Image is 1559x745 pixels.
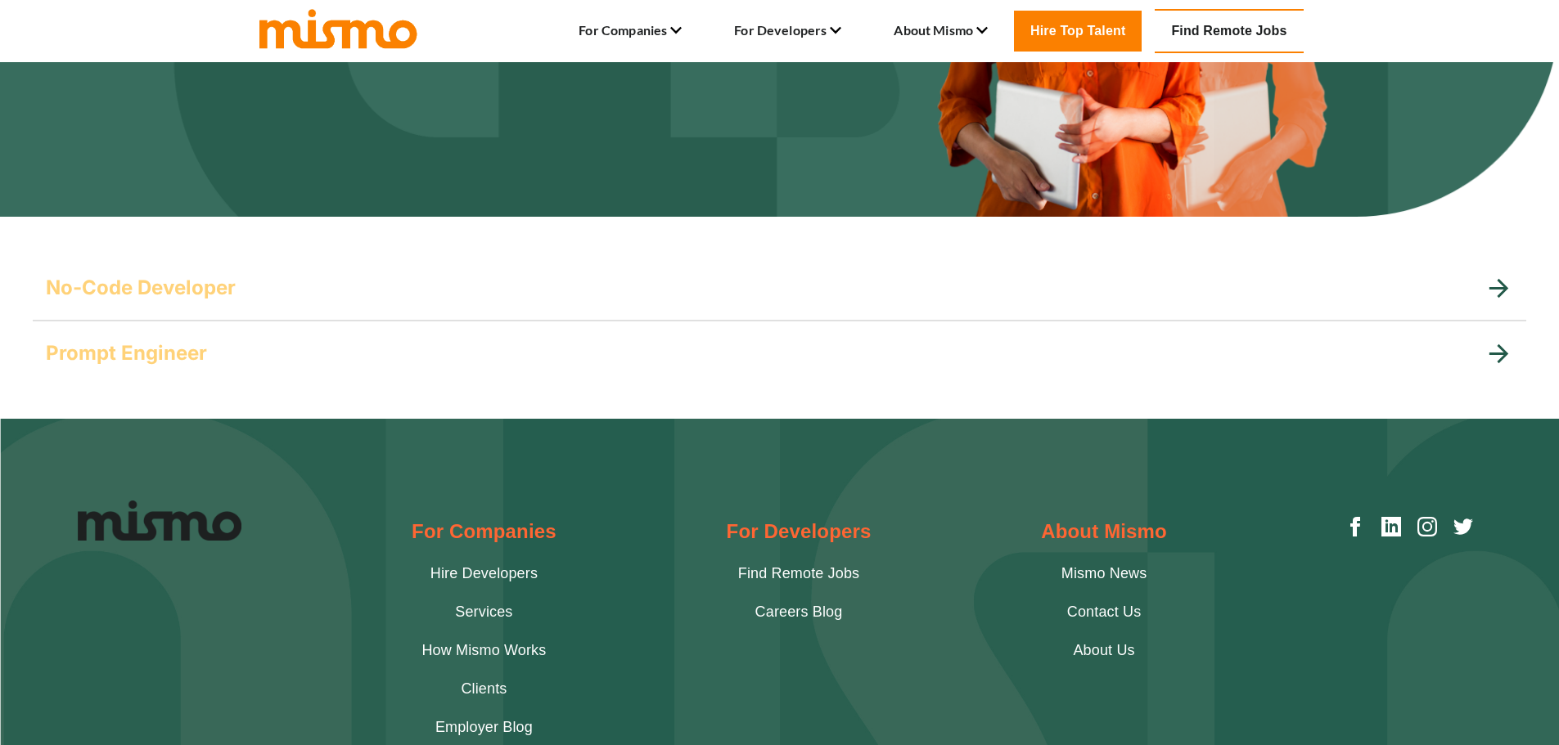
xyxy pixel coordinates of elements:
a: Hire Top Talent [1014,11,1142,52]
img: Logo [78,500,241,541]
a: Careers Blog [755,601,843,623]
a: Hire Developers [430,563,538,585]
div: Prompt Engineer [33,321,1526,386]
h2: For Developers [727,517,872,546]
a: Services [455,601,512,623]
li: For Companies [579,17,682,45]
a: Find Remote Jobs [738,563,859,585]
h5: Prompt Engineer [46,340,207,366]
a: Find Remote Jobs [1155,9,1303,53]
img: logo [256,6,420,50]
li: About Mismo [894,17,988,45]
h2: About Mismo [1041,517,1167,546]
h5: No-Code Developer [46,275,236,301]
a: About Us [1073,640,1134,662]
h2: For Companies [412,517,556,546]
a: Clients [461,678,507,700]
li: For Developers [734,17,841,45]
div: No-Code Developer [33,255,1526,321]
a: Employer Blog [435,716,533,738]
a: Mismo News [1061,563,1147,585]
a: Contact Us [1067,601,1142,623]
a: How Mismo Works [421,640,546,662]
